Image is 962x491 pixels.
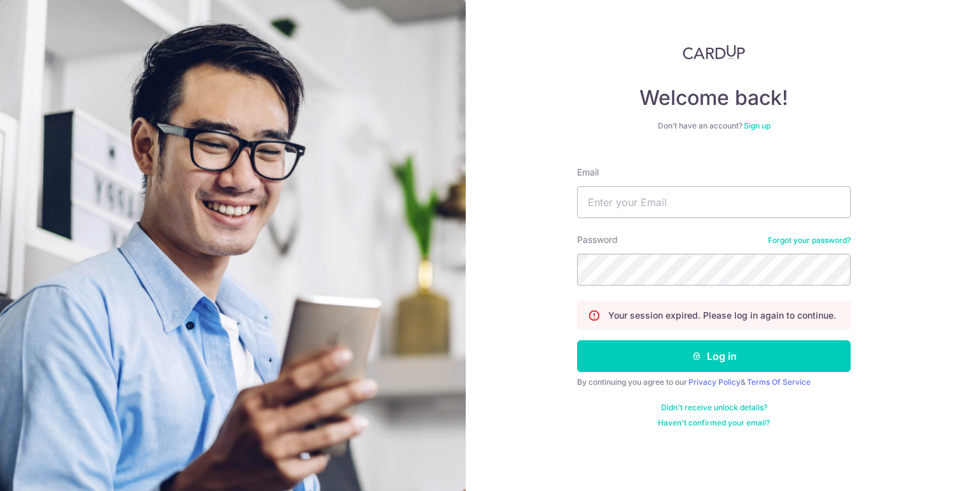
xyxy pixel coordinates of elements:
[744,121,770,130] a: Sign up
[577,121,851,131] div: Don’t have an account?
[688,377,741,387] a: Privacy Policy
[608,309,836,322] p: Your session expired. Please log in again to continue.
[577,377,851,387] div: By continuing you agree to our &
[577,186,851,218] input: Enter your Email
[747,377,811,387] a: Terms Of Service
[577,233,618,246] label: Password
[768,235,851,246] a: Forgot your password?
[683,45,745,60] img: CardUp Logo
[577,166,599,179] label: Email
[661,403,767,413] a: Didn't receive unlock details?
[577,340,851,372] button: Log in
[658,418,770,428] a: Haven't confirmed your email?
[577,85,851,111] h4: Welcome back!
